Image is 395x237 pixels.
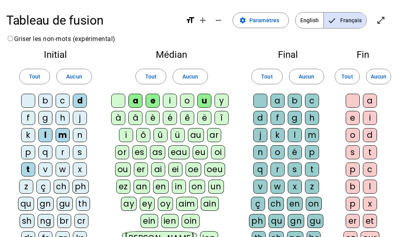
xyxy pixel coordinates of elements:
h2: Médian [111,50,233,59]
div: o [271,145,285,159]
h2: Final [245,50,331,59]
mat-button-toggle-group: Language selection [295,12,367,29]
div: er [346,214,360,228]
div: v [253,180,267,194]
div: qu [269,214,285,228]
div: aim [176,197,198,211]
div: d [73,94,87,108]
div: i [163,94,177,108]
h2: Fin [343,50,382,59]
div: n [73,128,87,142]
div: v [38,162,52,176]
span: Paramètres [249,16,279,25]
div: ê [180,111,194,125]
div: p [21,145,35,159]
div: ô [136,128,150,142]
div: k [21,128,35,142]
span: Tout [341,72,353,81]
div: h [56,111,70,125]
div: ng [38,214,54,228]
div: k [271,128,285,142]
div: et [363,214,377,228]
div: or [115,145,129,159]
div: ien [161,214,179,228]
div: b [288,94,302,108]
div: in [172,180,186,194]
div: cr [74,214,88,228]
button: Tout [135,69,166,84]
div: es [132,145,147,159]
div: c [305,94,319,108]
div: on [189,180,205,194]
div: p [346,162,360,176]
div: ç [251,197,265,211]
span: Aucun [299,72,314,81]
span: Français [324,12,366,28]
div: u [197,94,211,108]
div: è [146,111,160,125]
div: ou [115,162,131,176]
div: c [363,162,377,176]
div: l [38,128,52,142]
div: ay [121,197,137,211]
div: g [288,111,302,125]
div: gu [307,214,323,228]
button: Tout [251,69,282,84]
div: ph [72,180,89,194]
input: Griser les non-mots (expérimental) [8,36,13,41]
div: x [288,180,302,194]
div: n [253,145,267,159]
button: Tout [19,69,50,84]
div: ch [54,180,69,194]
span: Tout [261,72,272,81]
div: oeu [204,162,225,176]
div: g [38,111,52,125]
div: ï [119,128,133,142]
button: Aucun [56,69,92,84]
mat-icon: add [198,16,207,25]
span: Tout [145,72,157,81]
div: z [19,180,33,194]
div: y [215,94,229,108]
div: as [150,145,165,159]
div: j [73,111,87,125]
div: en [287,197,303,211]
div: f [271,111,285,125]
button: Tout [335,69,360,84]
h1: Tableau de fusion [6,8,179,33]
div: t [305,162,319,176]
div: w [271,180,285,194]
div: qu [18,197,34,211]
mat-icon: remove [214,16,223,25]
div: f [21,111,35,125]
div: s [346,145,360,159]
label: Griser les non-mots (expérimental) [6,35,115,43]
div: b [346,180,360,194]
span: Tout [29,72,40,81]
div: d [363,128,377,142]
div: ein [141,214,158,228]
div: o [180,94,194,108]
div: j [253,128,267,142]
div: x [73,162,87,176]
div: h [305,111,319,125]
div: sh [20,214,34,228]
div: a [363,94,377,108]
span: Aucun [66,72,82,81]
div: eau [168,145,190,159]
div: û [153,128,168,142]
div: oe [186,162,201,176]
div: oin [182,214,200,228]
div: t [21,162,35,176]
div: e [146,94,160,108]
div: m [305,128,319,142]
div: a [128,94,142,108]
div: ai [151,162,165,176]
div: oy [158,197,173,211]
div: t [363,145,377,159]
div: ë [197,111,211,125]
div: e [346,111,360,125]
mat-icon: open_in_full [376,16,386,25]
div: au [188,128,204,142]
div: r [271,162,285,176]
